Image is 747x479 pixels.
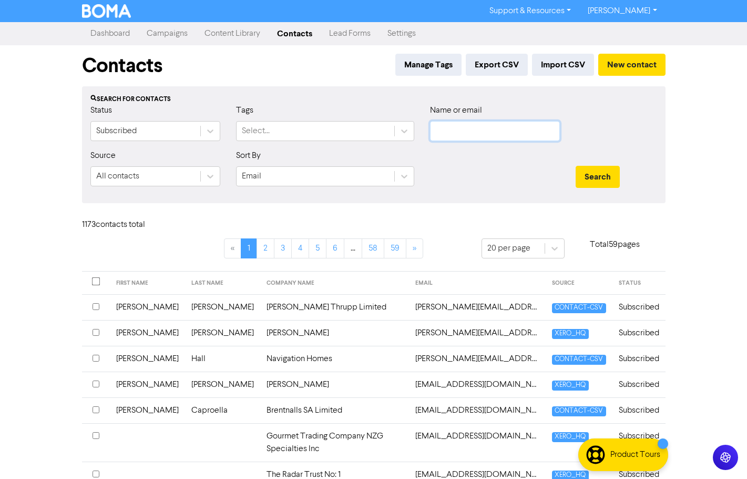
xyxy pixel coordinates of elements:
div: All contacts [96,170,139,183]
td: Navigation Homes [260,346,410,372]
span: XERO_HQ [552,432,588,442]
td: [PERSON_NAME] [185,294,260,320]
td: [PERSON_NAME] [185,320,260,346]
button: Manage Tags [395,54,462,76]
p: Total 59 pages [565,238,666,251]
a: Page 4 [291,238,309,258]
td: Hall [185,346,260,372]
div: 20 per page [487,242,530,255]
a: » [406,238,423,258]
label: Name or email [430,104,482,117]
a: Lead Forms [321,23,379,44]
span: CONTACT-CSV [552,355,606,365]
a: Page 3 [274,238,292,258]
th: COMPANY NAME [260,272,410,295]
a: Page 5 [309,238,326,258]
a: Settings [379,23,424,44]
label: Tags [236,104,253,117]
td: [PERSON_NAME] [185,372,260,397]
a: Page 2 [257,238,274,258]
td: [PERSON_NAME] [260,320,410,346]
button: Import CSV [532,54,594,76]
div: Select... [242,125,270,137]
td: aaron.hynds@hynds.co.nz [409,320,546,346]
a: Page 59 [384,238,406,258]
div: Email [242,170,261,183]
span: XERO_HQ [552,329,588,339]
td: ac@brentnalls-sa.com.au [409,397,546,423]
label: Status [90,104,112,117]
a: Page 1 is your current page [241,238,257,258]
td: Subscribed [612,346,666,372]
td: Subscribed [612,320,666,346]
td: Subscribed [612,294,666,320]
td: [PERSON_NAME] [110,294,185,320]
td: [PERSON_NAME] [110,397,185,423]
a: Page 6 [326,238,344,258]
td: aaron@95bfm.com [409,294,546,320]
td: Subscribed [612,372,666,397]
button: Export CSV [466,54,528,76]
h6: 1173 contact s total [82,220,166,230]
button: Search [576,166,620,188]
td: [PERSON_NAME] Thrupp Limited [260,294,410,320]
span: XERO_HQ [552,381,588,391]
td: [PERSON_NAME] [110,346,185,372]
a: [PERSON_NAME] [579,3,665,19]
img: BOMA Logo [82,4,131,18]
td: Brentnalls SA Limited [260,397,410,423]
td: abelcourt@hotmail.com [409,372,546,397]
td: Gourmet Trading Company NZG Specialties Inc [260,423,410,462]
a: Campaigns [138,23,196,44]
div: Subscribed [96,125,137,137]
a: Content Library [196,23,269,44]
a: Dashboard [82,23,138,44]
th: STATUS [612,272,666,295]
td: Subscribed [612,397,666,423]
td: [PERSON_NAME] [110,372,185,397]
button: New contact [598,54,666,76]
h1: Contacts [82,54,162,78]
td: [PERSON_NAME] [260,372,410,397]
a: Page 58 [362,238,384,258]
label: Source [90,149,116,162]
th: LAST NAME [185,272,260,295]
a: Support & Resources [481,3,579,19]
td: aaron@navigationhomes.co.nz [409,346,546,372]
th: SOURCE [546,272,612,295]
td: accounting@gourmettrading.net [409,423,546,462]
td: Caproella [185,397,260,423]
span: CONTACT-CSV [552,303,606,313]
div: Search for contacts [90,95,657,104]
a: Contacts [269,23,321,44]
td: [PERSON_NAME] [110,320,185,346]
iframe: Chat Widget [694,428,747,479]
th: EMAIL [409,272,546,295]
span: CONTACT-CSV [552,406,606,416]
label: Sort By [236,149,261,162]
td: Subscribed [612,423,666,462]
th: FIRST NAME [110,272,185,295]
